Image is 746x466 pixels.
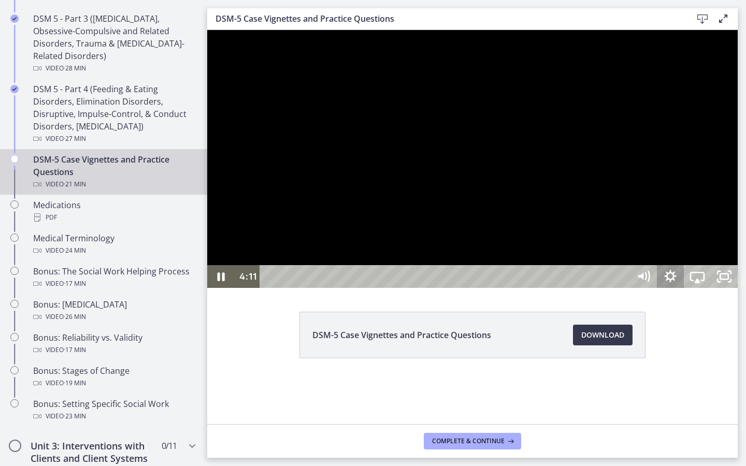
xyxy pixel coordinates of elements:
div: Bonus: The Social Work Helping Process [33,265,195,290]
div: Bonus: Stages of Change [33,365,195,389]
span: · 26 min [64,311,86,323]
span: · 28 min [64,62,86,75]
div: Video [33,62,195,75]
div: Video [33,377,195,389]
button: Show settings menu [450,235,477,258]
iframe: Video Lesson [207,30,738,288]
span: Complete & continue [432,437,505,445]
div: DSM 5 - Part 3 ([MEDICAL_DATA], Obsessive-Compulsive and Related Disorders, Trauma & [MEDICAL_DAT... [33,12,195,75]
button: Unfullscreen [504,235,530,258]
span: · 21 min [64,178,86,191]
span: · 17 min [64,344,86,356]
div: Video [33,311,195,323]
span: Download [581,329,624,341]
div: Bonus: Reliability vs. Validity [33,331,195,356]
div: Bonus: Setting Specific Social Work [33,398,195,423]
span: · 23 min [64,410,86,423]
span: · 24 min [64,244,86,257]
div: Video [33,278,195,290]
i: Completed [10,14,19,23]
span: · 17 min [64,278,86,290]
div: Medications [33,199,195,224]
div: DSM-5 Case Vignettes and Practice Questions [33,153,195,191]
button: Mute [423,235,450,258]
div: Medical Terminology [33,232,195,257]
div: Video [33,344,195,356]
span: · 19 min [64,377,86,389]
button: Complete & continue [424,433,521,449]
span: DSM-5 Case Vignettes and Practice Questions [312,329,491,341]
div: PDF [33,211,195,224]
i: Completed [10,85,19,93]
a: Download [573,325,633,345]
div: DSM 5 - Part 4 (Feeding & Eating Disorders, Elimination Disorders, Disruptive, Impulse-Control, &... [33,83,195,145]
span: · 27 min [64,133,86,145]
h3: DSM-5 Case Vignettes and Practice Questions [216,12,676,25]
div: Video [33,244,195,257]
button: Airplay [477,235,504,258]
div: Video [33,133,195,145]
div: Bonus: [MEDICAL_DATA] [33,298,195,323]
div: Video [33,410,195,423]
span: 0 / 11 [162,440,177,452]
div: Video [33,178,195,191]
